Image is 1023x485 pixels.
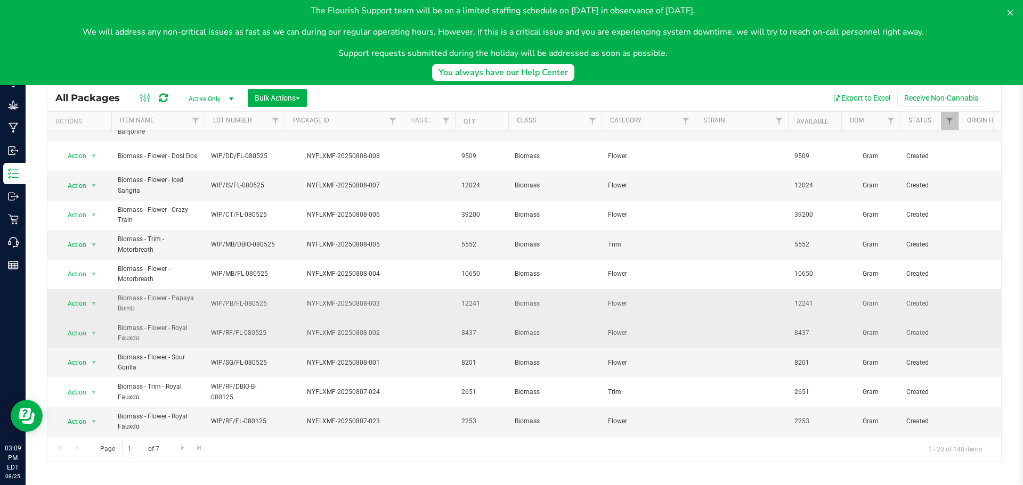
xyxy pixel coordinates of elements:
a: Filter [584,112,602,130]
a: Qty [464,118,475,125]
a: Filter [384,112,402,130]
span: Biomass - Flower - Royal Fauxdo [118,323,198,343]
span: WIP/IS/FL-080525 [211,180,278,191]
span: Gram [848,328,894,338]
span: Biomass [515,269,595,279]
inline-svg: Outbound [8,191,19,202]
span: 2253 [461,416,502,426]
span: WIP/DD/FL-080525 [211,151,278,161]
a: Lot Number [213,117,251,124]
span: select [87,267,101,282]
a: Filter [437,112,455,130]
span: select [87,355,101,370]
a: Package ID [293,117,329,124]
span: select [87,385,101,400]
span: 2253 [794,416,835,426]
span: Biomass - Trim - Royal Fauxdo [118,382,198,402]
a: Class [517,117,536,124]
span: Created [906,180,952,191]
a: Filter [941,112,959,130]
span: Gram [848,416,894,426]
span: Gram [848,151,894,161]
span: Flower [608,151,688,161]
inline-svg: Grow [8,100,19,110]
span: WIP/MB/DBIO-080525 [211,240,278,250]
a: Filter [267,112,285,130]
span: 12241 [794,299,835,309]
span: Flower [608,180,688,191]
span: 12024 [794,180,835,191]
a: Available [797,118,829,125]
span: Flower [608,328,688,338]
span: Action [58,237,87,252]
span: Action [58,149,87,163]
button: Receive Non-Cannabis [897,89,985,107]
a: Item Name [120,117,154,124]
span: Flower [608,210,688,220]
span: 10650 [794,269,835,279]
span: Biomass [515,240,595,250]
span: Gram [848,210,894,220]
span: Flower [608,358,688,368]
a: Filter [187,112,205,130]
span: Action [58,414,87,429]
span: WIP/RF/DBIO-B-080125 [211,382,278,402]
span: Created [906,299,952,309]
div: Actions [55,118,107,125]
inline-svg: Manufacturing [8,122,19,133]
a: UOM [850,117,864,124]
span: 5552 [794,240,835,250]
span: select [87,178,101,193]
span: Biomass [515,387,595,397]
span: 1 - 20 of 140 items [920,441,990,457]
span: Created [906,416,952,426]
span: Biomass [515,328,595,338]
span: select [87,149,101,163]
span: WIP/CT/FL-080525 [211,210,278,220]
input: 1 [122,441,141,457]
span: Created [906,240,952,250]
span: Created [906,210,952,220]
a: Go to the next page [175,441,190,455]
span: 12024 [461,180,502,191]
span: Trim [608,387,688,397]
span: Action [58,208,87,223]
span: select [87,208,101,223]
span: 39200 [794,210,835,220]
button: Bulk Actions [248,89,307,107]
span: Created [906,269,952,279]
span: Biomass [515,416,595,426]
div: You always have our Help Center [439,66,568,79]
div: NYFLXMF-20250807-023 [283,416,403,426]
p: Support requests submitted during the holiday will be addressed as soon as possible. [83,47,924,60]
span: Created [906,151,952,161]
div: NYFLXMF-20250807-024 [283,387,403,397]
span: Bulk Actions [255,94,300,102]
div: NYFLXMF-20250808-004 [283,269,403,279]
a: Origin Harvests [967,117,1021,124]
span: Action [58,355,87,370]
div: NYFLXMF-20250808-005 [283,240,403,250]
span: Action [58,326,87,341]
span: Created [906,358,952,368]
span: 39200 [461,210,502,220]
th: Has COA [402,112,455,130]
span: 2651 [461,387,502,397]
inline-svg: Retail [8,214,19,225]
a: Category [610,117,642,124]
span: Biomass [515,210,595,220]
span: 10650 [461,269,502,279]
span: Gram [848,358,894,368]
span: Created [906,387,952,397]
inline-svg: Call Center [8,237,19,248]
div: NYFLXMF-20250808-008 [283,151,403,161]
a: Filter [677,112,695,130]
span: Biomass [515,180,595,191]
span: WIP/MB/FL-080525 [211,269,278,279]
span: 9509 [794,151,835,161]
span: 5552 [461,240,502,250]
span: select [87,414,101,429]
p: 03:09 PM EDT [5,443,21,472]
span: Action [58,178,87,193]
p: The Flourish Support team will be on a limited staffing schedule on [DATE] in observance of [DATE]. [83,4,924,17]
